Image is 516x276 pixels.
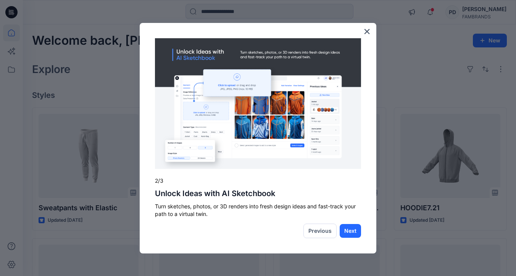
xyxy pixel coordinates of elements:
[363,25,371,37] button: Close
[155,203,361,218] p: Turn sketches, photos, or 3D renders into fresh design ideas and fast-track your path to a virtua...
[155,189,361,198] h2: Unlock Ideas with AI Sketchbook
[303,224,337,238] button: Previous
[155,177,361,185] p: 2/3
[340,224,361,238] button: Next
